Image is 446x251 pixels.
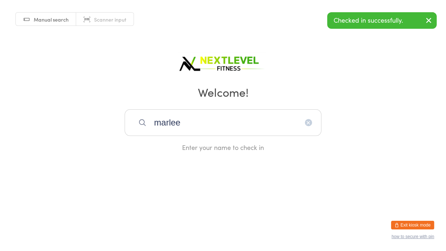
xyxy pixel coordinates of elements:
[7,84,439,100] h2: Welcome!
[391,234,434,239] button: how to secure with pin
[125,143,321,152] div: Enter your name to check in
[327,12,437,29] div: Checked in successfully.
[34,16,69,23] span: Manual search
[178,50,268,74] img: Next Level Fitness
[125,109,321,136] input: Search
[391,221,434,229] button: Exit kiosk mode
[94,16,126,23] span: Scanner input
